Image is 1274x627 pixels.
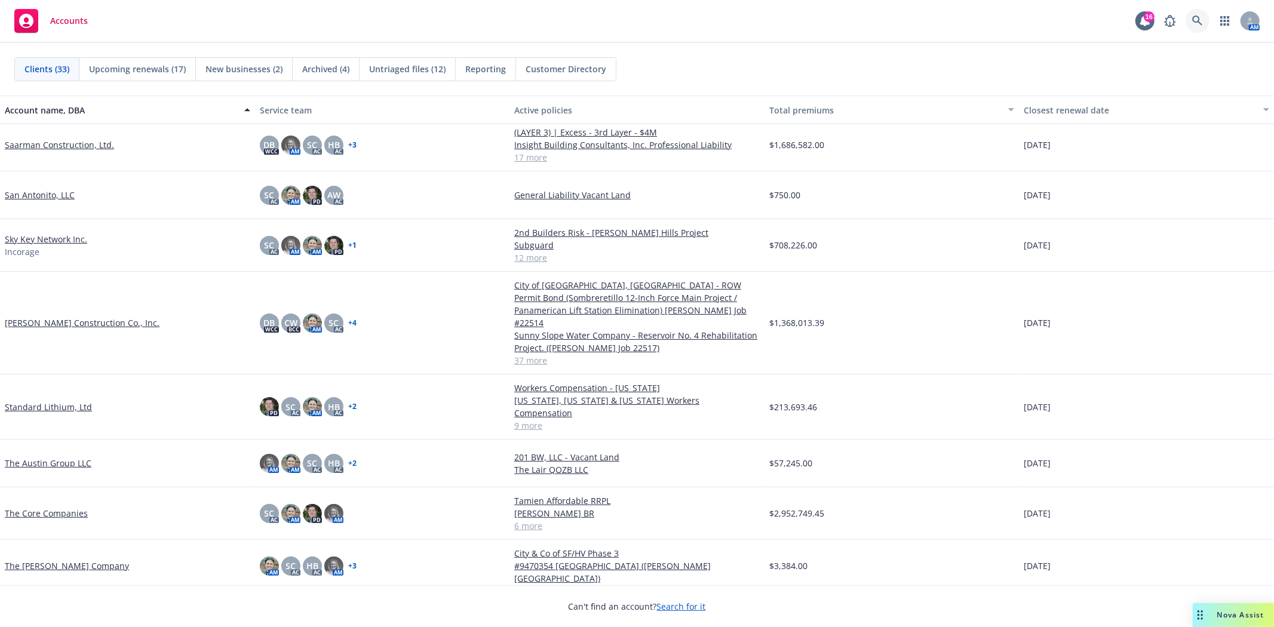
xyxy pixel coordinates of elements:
a: 12 more [514,251,760,264]
button: Total premiums [765,96,1020,124]
div: Drag to move [1193,603,1208,627]
a: + 4 [348,319,357,327]
span: $57,245.00 [769,457,812,469]
a: 6 more [514,520,760,532]
span: SC [307,457,317,469]
span: $213,693.46 [769,401,817,413]
span: [DATE] [1024,316,1051,329]
span: $750.00 [769,189,800,201]
span: SC [286,401,296,413]
button: Service team [255,96,510,124]
a: 201 BW, LLC - Vacant Land [514,451,760,463]
button: Nova Assist [1193,603,1274,627]
span: $2,952,749.45 [769,507,824,520]
img: photo [303,504,322,523]
span: $1,686,582.00 [769,139,824,151]
div: Active policies [514,104,760,116]
a: The Core Companies [5,507,88,520]
span: Accounts [50,16,88,26]
a: Standard Lithium, Ltd [5,401,92,413]
img: photo [281,236,300,255]
img: photo [324,557,343,576]
span: [DATE] [1024,507,1051,520]
a: (LAYER 3) | Excess - 3rd Layer - $4M [514,126,760,139]
a: Search [1186,9,1209,33]
span: [DATE] [1024,457,1051,469]
a: Sky Key Network Inc. [5,233,87,245]
a: Saarman Construction, Ltd. [5,139,114,151]
a: The Austin Group LLC [5,457,91,469]
div: 16 [1144,11,1155,22]
a: San Antonito, LLC [5,189,75,201]
a: Report a Bug [1158,9,1182,33]
span: [DATE] [1024,189,1051,201]
span: DB [263,139,275,151]
span: SC [264,189,274,201]
span: SC [329,316,339,329]
span: SC [264,239,274,251]
span: HB [328,457,340,469]
a: The Lair QOZB LLC [514,463,760,476]
span: Nova Assist [1217,610,1264,620]
a: [PERSON_NAME] BR [514,507,760,520]
img: photo [281,454,300,473]
a: Switch app [1213,9,1237,33]
span: [DATE] [1024,139,1051,151]
a: + 1 [348,242,357,249]
a: Sunny Slope Water Company - Reservoir No. 4 Rehabilitation Project. ([PERSON_NAME] Job 22517) [514,329,760,354]
span: Can't find an account? [569,600,706,613]
span: CW [284,316,297,329]
span: SC [307,139,317,151]
span: $3,384.00 [769,560,808,572]
span: [DATE] [1024,560,1051,572]
img: photo [281,136,300,155]
span: HB [306,560,318,572]
button: Active policies [509,96,765,124]
a: + 2 [348,460,357,467]
img: photo [324,236,343,255]
div: Account name, DBA [5,104,237,116]
a: + 2 [348,403,357,410]
img: photo [303,236,322,255]
a: 37 more [514,354,760,367]
span: HB [328,139,340,151]
span: Archived (4) [302,63,349,75]
span: $1,368,013.39 [769,316,824,329]
img: photo [260,557,279,576]
span: [DATE] [1024,239,1051,251]
img: photo [281,504,300,523]
a: The [PERSON_NAME] Company [5,560,129,572]
span: Untriaged files (12) [369,63,446,75]
img: photo [303,186,322,205]
a: 17 more [514,151,760,164]
a: Insight Building Consultants, Inc. Professional Liability [514,139,760,151]
a: [US_STATE], [US_STATE] & [US_STATE] Workers Compensation [514,394,760,419]
div: Closest renewal date [1024,104,1256,116]
span: Clients (33) [24,63,69,75]
span: SC [286,560,296,572]
img: photo [260,397,279,416]
span: $708,226.00 [769,239,817,251]
span: Incorage [5,245,39,258]
span: AW [327,189,340,201]
a: Tamien Affordable RRPL [514,494,760,507]
button: Closest renewal date [1019,96,1274,124]
a: General Liability Vacant Land [514,189,760,201]
img: photo [303,314,322,333]
span: Upcoming renewals (17) [89,63,186,75]
a: Accounts [10,4,93,38]
div: Total premiums [769,104,1002,116]
img: photo [303,397,322,416]
a: 2nd Builders Risk - [PERSON_NAME] Hills Project [514,226,760,239]
a: #9470354 [GEOGRAPHIC_DATA] ([PERSON_NAME][GEOGRAPHIC_DATA]) [514,560,760,585]
span: Customer Directory [526,63,606,75]
a: City & Co of SF/HV Phase 3 [514,547,760,560]
img: photo [281,186,300,205]
span: HB [328,401,340,413]
a: Search for it [657,601,706,612]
